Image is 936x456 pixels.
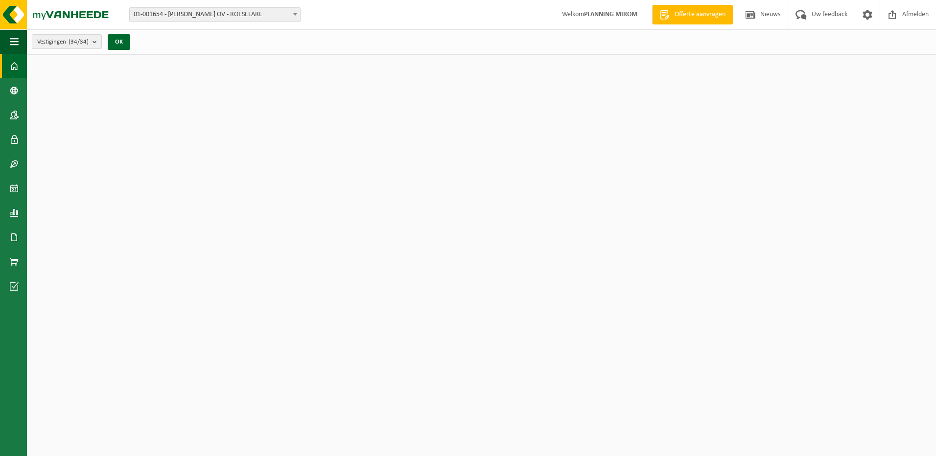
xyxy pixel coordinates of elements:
[69,39,89,45] count: (34/34)
[672,10,728,20] span: Offerte aanvragen
[652,5,733,24] a: Offerte aanvragen
[108,34,130,50] button: OK
[129,7,301,22] span: 01-001654 - MIROM ROESELARE OV - ROESELARE
[130,8,300,22] span: 01-001654 - MIROM ROESELARE OV - ROESELARE
[584,11,637,18] strong: PLANNING MIROM
[37,35,89,49] span: Vestigingen
[32,34,102,49] button: Vestigingen(34/34)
